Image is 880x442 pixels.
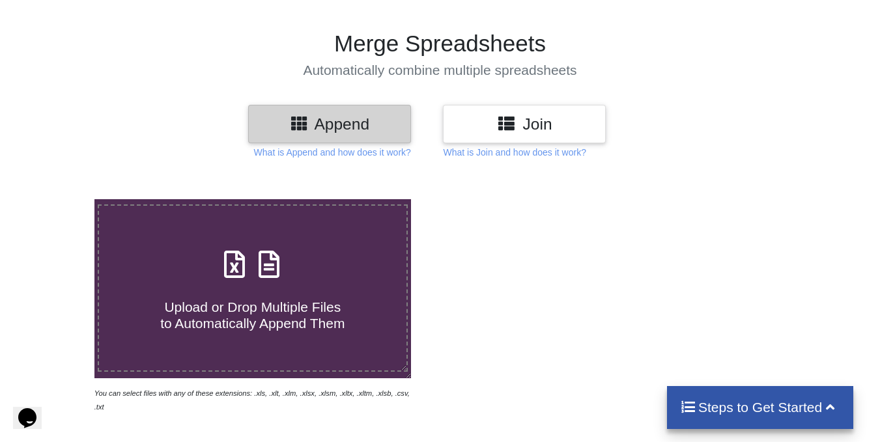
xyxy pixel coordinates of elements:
i: You can select files with any of these extensions: .xls, .xlt, .xlm, .xlsx, .xlsm, .xltx, .xltm, ... [94,389,410,411]
p: What is Append and how does it work? [254,146,411,159]
h4: Steps to Get Started [680,399,841,415]
iframe: chat widget [13,390,55,429]
span: Upload or Drop Multiple Files to Automatically Append Them [160,299,345,331]
p: What is Join and how does it work? [443,146,586,159]
h3: Join [453,115,596,133]
h3: Append [258,115,401,133]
